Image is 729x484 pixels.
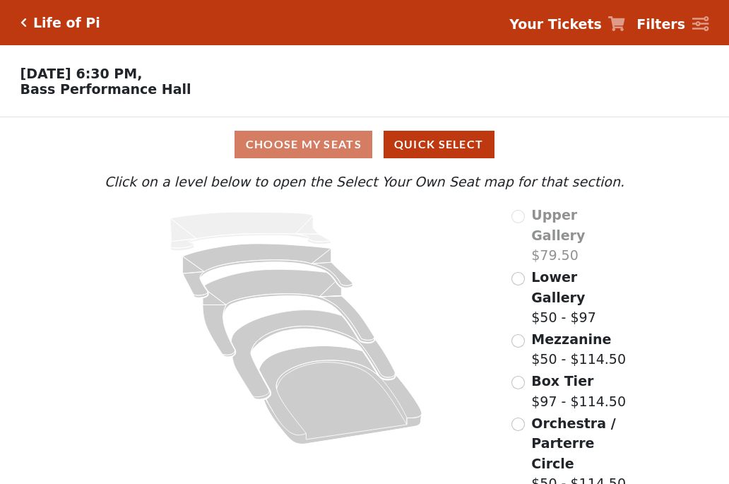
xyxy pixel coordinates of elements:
[636,16,685,32] strong: Filters
[531,331,611,347] span: Mezzanine
[531,267,628,328] label: $50 - $97
[384,131,494,158] button: Quick Select
[101,172,628,192] p: Click on a level below to open the Select Your Own Seat map for that section.
[531,415,615,471] span: Orchestra / Parterre Circle
[33,15,100,31] h5: Life of Pi
[531,373,593,389] span: Box Tier
[531,371,626,411] label: $97 - $114.50
[183,244,353,297] path: Lower Gallery - Seats Available: 97
[259,346,422,444] path: Orchestra / Parterre Circle - Seats Available: 28
[531,207,585,243] span: Upper Gallery
[531,269,585,305] span: Lower Gallery
[170,212,331,251] path: Upper Gallery - Seats Available: 0
[531,329,626,370] label: $50 - $114.50
[509,16,602,32] strong: Your Tickets
[636,14,709,35] a: Filters
[509,14,625,35] a: Your Tickets
[531,205,628,266] label: $79.50
[20,18,27,28] a: Click here to go back to filters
